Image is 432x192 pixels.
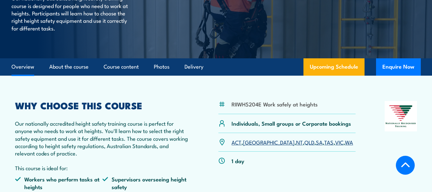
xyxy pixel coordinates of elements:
a: VIC [335,138,343,146]
a: About the course [49,58,89,75]
a: TAS [324,138,334,146]
img: Nationally Recognised Training logo. [385,101,417,131]
a: ACT [232,138,241,146]
a: WA [345,138,353,146]
p: Individuals, Small groups or Corporate bookings [232,120,351,127]
h2: WHY CHOOSE THIS COURSE [15,101,189,109]
a: Upcoming Schedule [303,58,365,76]
a: [GEOGRAPHIC_DATA] [243,138,295,146]
a: Delivery [185,58,203,75]
li: Supervisors overseeing height safety [102,175,190,190]
a: NT [296,138,303,146]
p: This course is ideal for: [15,164,189,171]
p: Our nationally accredited height safety training course is perfect for anyone who needs to work a... [15,120,189,157]
p: , , , , , , , [232,138,353,146]
button: Enquire Now [376,58,421,76]
li: RIIWHS204E Work safely at heights [232,100,318,108]
li: Workers who perform tasks at heights [15,175,102,190]
a: SA [316,138,323,146]
a: Photos [154,58,169,75]
a: Overview [12,58,34,75]
p: 1 day [232,157,244,164]
a: QLD [304,138,314,146]
a: Course content [104,58,139,75]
